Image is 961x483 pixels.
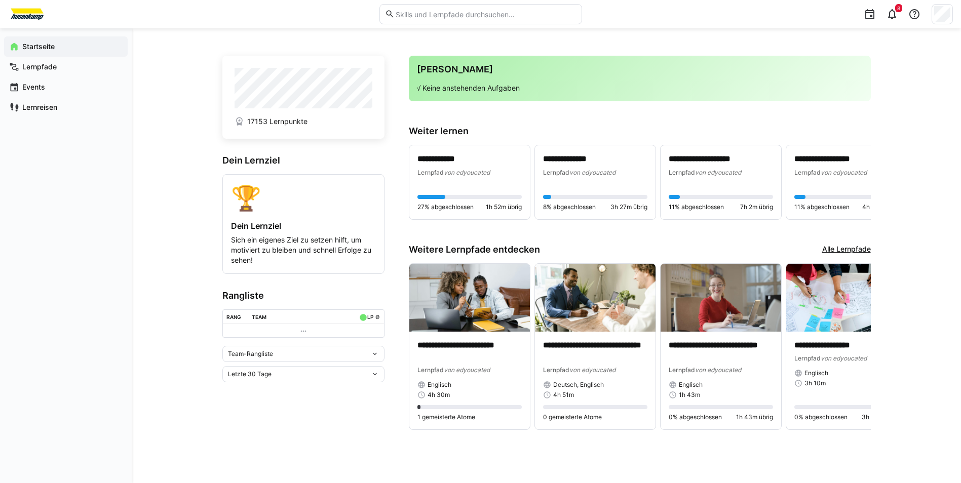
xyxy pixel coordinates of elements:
p: √ Keine anstehenden Aufgaben [417,83,863,93]
span: Englisch [428,381,451,389]
span: 7h 2m übrig [740,203,773,211]
img: image [409,264,530,332]
span: Lernpfad [669,169,695,176]
span: 1h 43m übrig [736,413,773,421]
span: 3h 10m übrig [862,413,899,421]
span: Lernpfad [794,354,821,362]
h3: [PERSON_NAME] [417,64,863,75]
img: image [661,264,781,332]
span: 1h 43m [679,391,700,399]
span: von edyoucated [821,169,867,176]
span: von edyoucated [444,169,490,176]
span: 4h 18m übrig [862,203,899,211]
p: Sich ein eigenes Ziel zu setzen hilft, um motiviert zu bleiben und schnell Erfolge zu sehen! [231,235,376,265]
h3: Weiter lernen [409,126,871,137]
span: 8 [897,5,900,11]
input: Skills und Lernpfade durchsuchen… [395,10,576,19]
span: Letzte 30 Tage [228,370,272,378]
span: 17153 Lernpunkte [247,116,307,127]
div: Team [252,314,266,320]
span: 3h 10m [804,379,826,387]
span: von edyoucated [569,169,616,176]
div: Rang [226,314,241,320]
h3: Dein Lernziel [222,155,385,166]
span: 1h 52m übrig [486,203,522,211]
span: Lernpfad [794,169,821,176]
span: Lernpfad [543,169,569,176]
span: von edyoucated [695,366,741,374]
span: Lernpfad [417,169,444,176]
h3: Weitere Lernpfade entdecken [409,244,540,255]
div: 🏆 [231,183,376,213]
div: LP [367,314,373,320]
span: 0 gemeisterte Atome [543,413,602,421]
span: 11% abgeschlossen [669,203,724,211]
span: Englisch [679,381,703,389]
span: 4h 30m [428,391,450,399]
span: von edyoucated [444,366,490,374]
span: von edyoucated [569,366,616,374]
a: ø [375,312,380,320]
span: 3h 27m übrig [610,203,647,211]
span: 0% abgeschlossen [669,413,722,421]
span: 0% abgeschlossen [794,413,848,421]
span: Deutsch, Englisch [553,381,604,389]
span: 1 gemeisterte Atome [417,413,475,421]
span: Englisch [804,369,828,377]
img: image [535,264,656,332]
span: von edyoucated [695,169,741,176]
span: Lernpfad [543,366,569,374]
span: Lernpfad [417,366,444,374]
h3: Rangliste [222,290,385,301]
span: 8% abgeschlossen [543,203,596,211]
img: image [786,264,907,332]
a: Alle Lernpfade [822,244,871,255]
span: von edyoucated [821,354,867,362]
span: 27% abgeschlossen [417,203,474,211]
h4: Dein Lernziel [231,221,376,231]
span: Lernpfad [669,366,695,374]
span: 11% abgeschlossen [794,203,850,211]
span: Team-Rangliste [228,350,273,358]
span: 4h 51m [553,391,574,399]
